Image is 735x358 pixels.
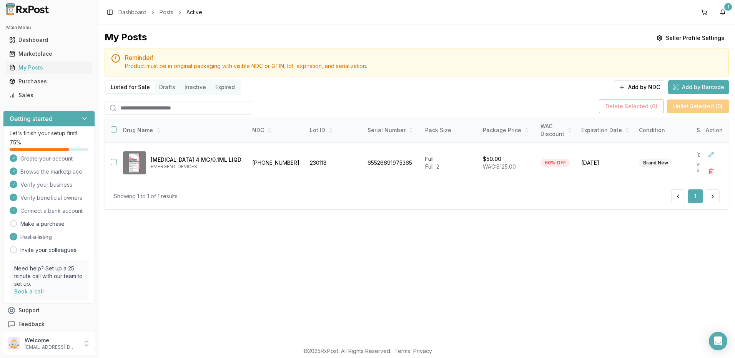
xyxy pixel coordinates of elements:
button: Edit [704,148,718,161]
span: Verify your business [20,181,72,189]
div: Serial Number [367,126,416,134]
div: 1 [724,3,732,11]
a: My Posts [6,61,92,75]
a: Book a call [14,288,44,295]
div: NDC [252,126,301,134]
img: RxPost Logo [3,3,52,15]
div: WAC Discount [540,123,572,138]
button: Inactive [180,81,211,93]
div: Brand New [639,159,672,167]
td: 230118 [305,143,363,183]
button: My Posts [3,61,95,74]
span: 75 % [10,139,21,146]
div: Product must be in original packaging with visible NDC or GTIN, lot, expiration, and serialization. [125,62,722,70]
div: Marketplace [9,50,89,58]
button: Dashboard [3,34,95,46]
img: User avatar [8,337,20,350]
a: Dashboard [6,33,92,47]
a: Privacy [413,348,432,354]
div: Sales [9,91,89,99]
div: Lot ID [310,126,358,134]
div: Open Intercom Messenger [709,332,727,350]
div: Purchases [9,78,89,85]
p: [EMAIL_ADDRESS][DOMAIN_NAME] [25,344,78,350]
span: WAC: $125.00 [483,163,516,170]
span: Post a listing [20,233,52,241]
button: Delete [704,164,718,178]
span: Feedback [18,320,45,328]
div: Drug Name [123,126,241,134]
button: 1 [688,189,703,203]
td: 65526691975365 [363,143,421,183]
button: Add by Barcode [668,80,729,94]
p: via NDC Search [697,161,726,174]
h3: Getting started [10,114,53,123]
th: Pack Size [421,118,478,143]
a: Purchases [6,75,92,88]
p: [DATE] [697,152,726,158]
button: Add by NDC [614,80,665,94]
div: My Posts [9,64,89,71]
td: Full [421,143,478,183]
a: Sales [6,88,92,102]
td: [PHONE_NUMBER] [248,143,305,183]
p: $50.00 [483,155,501,163]
button: Feedback [3,317,95,331]
a: Dashboard [118,8,146,16]
div: Expiration Date [581,126,630,134]
button: Support [3,303,95,317]
button: Sales [3,89,95,101]
button: Expired [211,81,239,93]
button: Listed for Sale [106,81,155,93]
div: My Posts [105,31,147,45]
span: Create your account [20,155,73,162]
p: EMERGENT DEVICES [151,164,241,170]
h5: Reminder! [125,55,722,61]
span: Full: 2 [425,163,439,170]
th: Condition [634,118,692,143]
div: Package Price [483,126,531,134]
p: Welcome [25,336,78,344]
h2: Main Menu [6,25,92,31]
nav: breadcrumb [118,8,202,16]
p: Let's finish your setup first! [10,129,88,137]
a: Posts [160,8,173,16]
a: Marketplace [6,47,92,61]
a: Make a purchase [20,220,65,228]
p: Need help? Set up a 25 minute call with our team to set up. [14,265,84,288]
div: Source [697,126,726,134]
span: Active [186,8,202,16]
button: Seller Profile Settings [652,31,729,45]
div: Showing 1 to 1 of 1 results [114,192,178,200]
p: [MEDICAL_DATA] 4 MG/0.1ML LIQD [151,156,241,164]
span: Browse the marketplace [20,168,82,176]
button: Drafts [155,81,180,93]
div: Dashboard [9,36,89,44]
button: Purchases [3,75,95,88]
th: Action [700,118,729,143]
a: Invite your colleagues [20,246,76,254]
span: Verify beneficial owners [20,194,82,202]
button: Marketplace [3,48,95,60]
span: [DATE] [581,159,630,167]
button: 1 [717,6,729,18]
span: Connect a bank account [20,207,83,215]
div: 60% OFF [540,159,570,167]
a: Terms [394,348,410,354]
img: Narcan 4 MG/0.1ML LIQD [123,151,146,174]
